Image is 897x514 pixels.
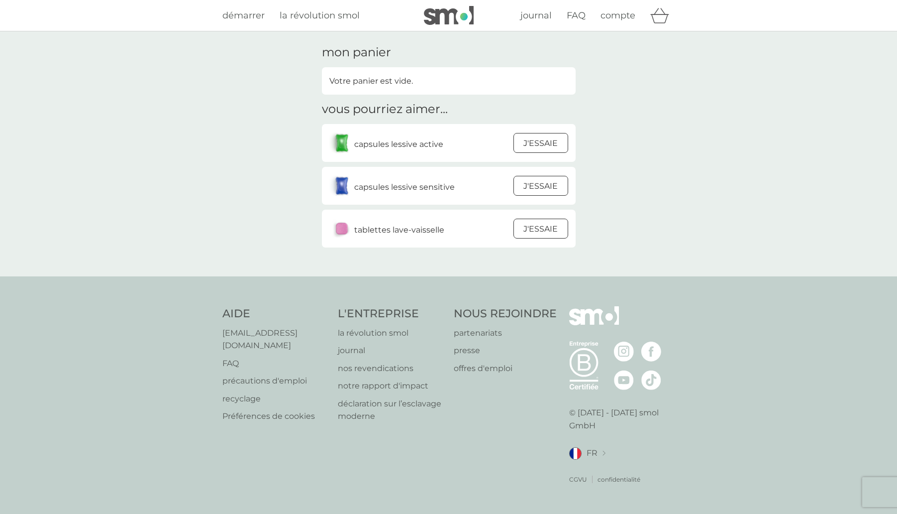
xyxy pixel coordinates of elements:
h3: mon panier [322,45,391,60]
span: FR [587,447,598,460]
a: recyclage [222,392,328,405]
p: J'ESSAIE [523,223,558,236]
span: la révolution smol [280,10,360,21]
a: FAQ [567,8,586,23]
p: tablettes lave-vaisselle [354,224,444,237]
p: capsules lessive active [354,138,443,151]
a: [EMAIL_ADDRESS][DOMAIN_NAME] [222,327,328,352]
span: FAQ [567,10,586,21]
img: FR drapeau [569,447,582,460]
p: capsules lessive sensitive [354,181,455,194]
p: © [DATE] - [DATE] smol GmbH [569,406,675,432]
a: Préférences de cookies [222,410,328,423]
a: partenariats [454,327,557,340]
h2: vous pourriez aimer... [322,102,448,117]
button: J'ESSAIE [513,176,568,196]
img: smol [424,6,474,25]
a: déclaration sur l’esclavage moderne [338,397,444,423]
a: confidentialité [598,475,640,484]
button: J'ESSAIE [513,133,568,153]
h4: AIDE [222,306,328,322]
span: journal [520,10,552,21]
a: la révolution smol [338,327,444,340]
a: démarrer [222,8,265,23]
p: J'ESSAIE [523,137,558,150]
a: CGVU [569,475,587,484]
a: journal [520,8,552,23]
a: offres d'emploi [454,362,557,375]
span: démarrer [222,10,265,21]
p: Votre panier est vide. [329,75,413,88]
img: smol [569,306,619,340]
span: compte [600,10,635,21]
button: J'ESSAIE [513,219,568,239]
h4: NOUS REJOINDRE [454,306,557,322]
img: changer de pays [602,451,605,456]
img: visitez la page Instagram de smol [614,342,634,362]
a: FAQ [222,357,328,370]
div: panier [650,5,675,25]
a: la révolution smol [280,8,360,23]
p: J'ESSAIE [523,180,558,193]
img: visitez la page Youtube de smol [614,370,634,390]
a: notre rapport d'impact [338,380,444,392]
img: visitez la page Facebook de smol [641,342,661,362]
a: journal [338,344,444,357]
a: compte [600,8,635,23]
img: visitez la page TikTok de smol [641,370,661,390]
h4: L'ENTREPRISE [338,306,444,322]
a: presse [454,344,557,357]
a: nos revendications [338,362,444,375]
a: précautions d'emploi [222,375,328,387]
